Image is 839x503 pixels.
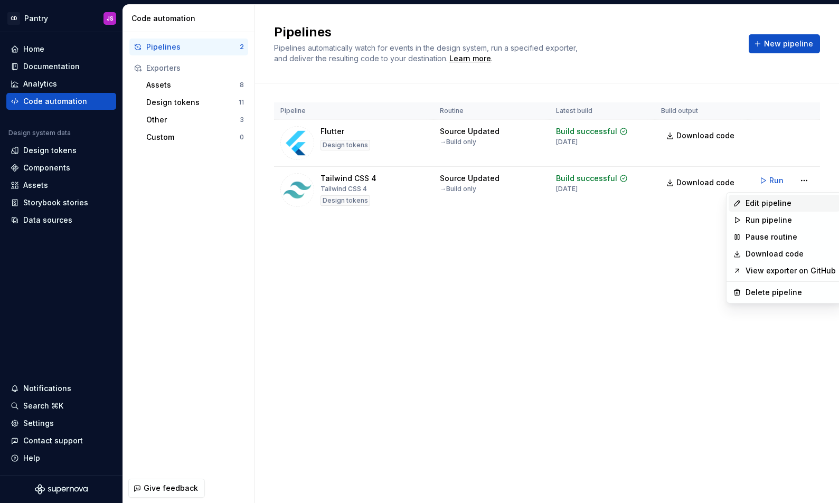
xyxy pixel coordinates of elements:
div: Pause routine [746,232,836,242]
a: View exporter on GitHub [746,265,836,276]
div: Edit pipeline [746,198,836,208]
a: Download code [746,249,836,259]
div: Run pipeline [746,215,836,225]
div: Delete pipeline [746,287,836,298]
